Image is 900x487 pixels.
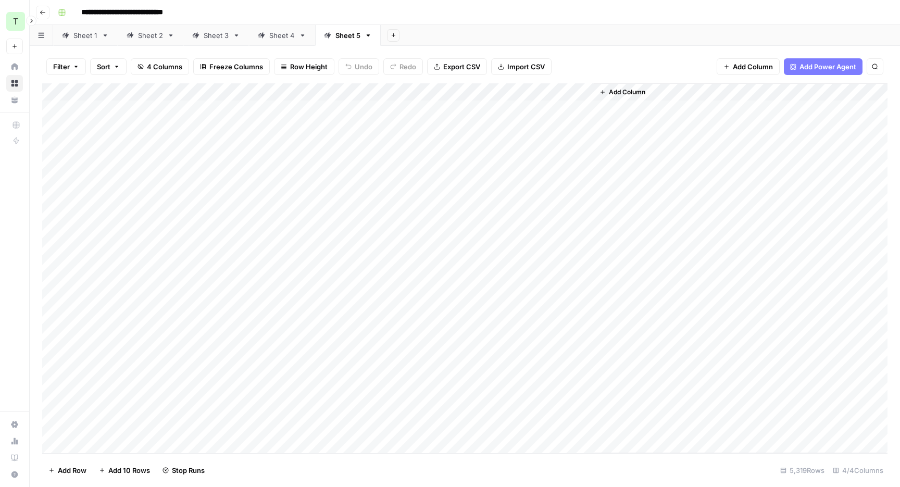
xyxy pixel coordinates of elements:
button: Freeze Columns [193,58,270,75]
button: Undo [339,58,379,75]
button: 4 Columns [131,58,189,75]
div: Sheet 4 [269,30,295,41]
a: Sheet 5 [315,25,381,46]
a: Sheet 1 [53,25,118,46]
button: Add Column [717,58,780,75]
button: Help + Support [6,466,23,483]
button: Row Height [274,58,334,75]
span: Add Power Agent [799,61,856,72]
div: Sheet 5 [335,30,360,41]
div: Sheet 2 [138,30,163,41]
span: T [13,15,18,28]
div: Sheet 3 [204,30,229,41]
a: Sheet 3 [183,25,249,46]
button: Stop Runs [156,462,211,479]
button: Redo [383,58,423,75]
span: Export CSV [443,61,480,72]
div: Sheet 1 [73,30,97,41]
button: Export CSV [427,58,487,75]
span: 4 Columns [147,61,182,72]
span: Freeze Columns [209,61,263,72]
button: Add Column [595,85,649,99]
span: Add 10 Rows [108,465,150,476]
span: Add Column [609,88,645,97]
a: Sheet 4 [249,25,315,46]
button: Add Row [42,462,93,479]
span: Redo [399,61,416,72]
button: Sort [90,58,127,75]
span: Import CSV [507,61,545,72]
a: Sheet 2 [118,25,183,46]
span: Stop Runs [172,465,205,476]
div: 5,319 Rows [776,462,829,479]
span: Row Height [290,61,328,72]
div: 4/4 Columns [829,462,888,479]
span: Filter [53,61,70,72]
a: Settings [6,416,23,433]
a: Browse [6,75,23,92]
span: Sort [97,61,110,72]
button: Add 10 Rows [93,462,156,479]
a: Usage [6,433,23,449]
button: Filter [46,58,86,75]
button: Add Power Agent [784,58,863,75]
span: Add Row [58,465,86,476]
a: Home [6,58,23,75]
a: Your Data [6,92,23,108]
span: Undo [355,61,372,72]
button: Workspace: TY SEO Team [6,8,23,34]
button: Import CSV [491,58,552,75]
span: Add Column [733,61,773,72]
a: Learning Hub [6,449,23,466]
